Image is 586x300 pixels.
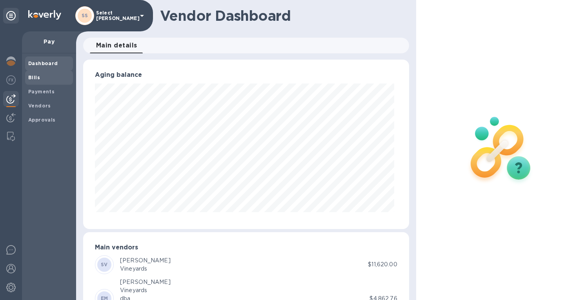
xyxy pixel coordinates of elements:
[28,10,61,20] img: Logo
[95,71,397,79] h3: Aging balance
[101,262,108,267] b: SV
[28,38,70,45] p: Pay
[120,256,171,265] div: [PERSON_NAME]
[120,265,171,273] div: Vineyards
[96,10,135,21] p: Select [PERSON_NAME]
[120,278,171,286] div: [PERSON_NAME]
[28,103,51,109] b: Vendors
[368,260,397,269] p: $11,620.00
[6,75,16,85] img: Foreign exchange
[82,13,88,18] b: SS
[28,89,55,95] b: Payments
[120,286,171,295] div: Vineyards
[160,7,404,24] h1: Vendor Dashboard
[28,60,58,66] b: Dashboard
[28,117,56,123] b: Approvals
[3,8,19,24] div: Unpin categories
[28,75,40,80] b: Bills
[95,244,397,251] h3: Main vendors
[96,40,137,51] span: Main details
